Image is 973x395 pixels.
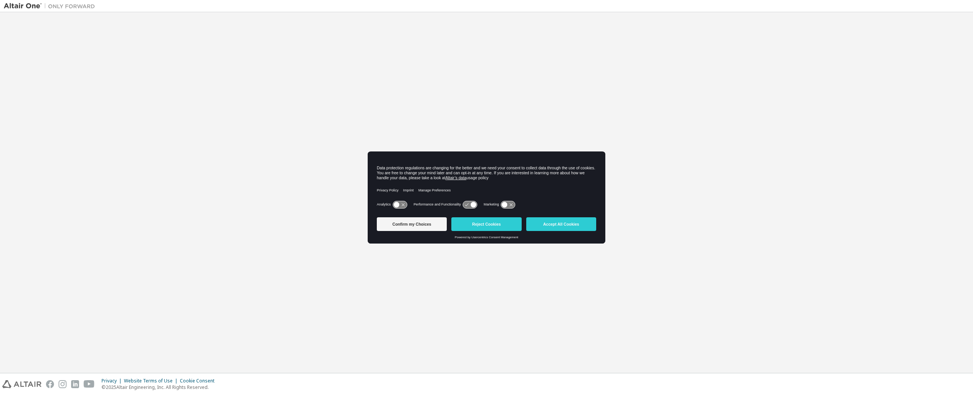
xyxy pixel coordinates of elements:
img: linkedin.svg [71,380,79,388]
p: © 2025 Altair Engineering, Inc. All Rights Reserved. [102,384,219,390]
img: facebook.svg [46,380,54,388]
img: Altair One [4,2,99,10]
img: instagram.svg [59,380,67,388]
div: Cookie Consent [180,378,219,384]
img: youtube.svg [84,380,95,388]
div: Website Terms of Use [124,378,180,384]
img: altair_logo.svg [2,380,41,388]
div: Privacy [102,378,124,384]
